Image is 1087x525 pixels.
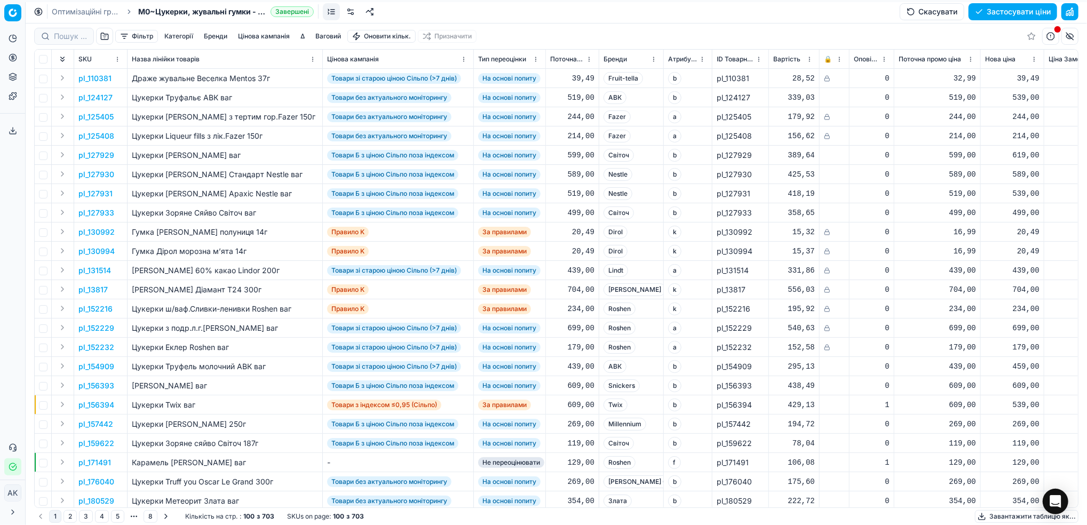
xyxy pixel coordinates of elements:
button: Expand [56,129,69,142]
div: 234,00 [550,304,594,314]
span: a [668,264,681,277]
span: k [668,303,681,315]
div: Гумка [PERSON_NAME] полуниця 14г [132,227,318,237]
div: 234,00 [899,304,976,314]
p: pl_159622 [78,438,114,449]
button: Δ [296,30,309,43]
div: 519,00 [899,92,976,103]
button: Цінова кампанія [234,30,294,43]
div: 179,92 [773,112,815,122]
button: Expand [56,456,69,468]
span: [PERSON_NAME] [604,283,666,296]
button: pl_154909 [78,361,114,372]
div: 425,53 [773,169,815,180]
span: M0~Цукерки, жувальні гумки - tier_1 [138,6,266,17]
div: 699,00 [550,323,594,333]
span: Товари Б з ціною Сільпо поза індексом [327,169,458,180]
div: pl_127933 [717,208,764,218]
div: pl_127931 [717,188,764,199]
button: Expand all [56,53,69,66]
div: 339,03 [773,92,815,103]
p: pl_180529 [78,496,114,506]
button: Expand [56,302,69,315]
span: b [668,91,681,104]
span: Товари без актуального моніторингу [327,131,451,141]
div: 20,49 [550,227,594,237]
button: Expand [56,91,69,104]
p: pl_131514 [78,265,111,276]
span: За правилами [478,246,531,257]
span: Світоч [604,206,634,219]
span: Roshen [604,322,636,335]
button: pl_127933 [78,208,114,218]
button: pl_130992 [78,227,115,237]
nav: breadcrumb [52,6,314,17]
button: Expand [56,417,69,430]
div: 499,00 [985,208,1040,218]
button: pl_13817 [78,284,108,295]
span: a [668,130,681,142]
button: Expand [56,283,69,296]
span: Правило K [327,284,369,295]
button: Скасувати [900,3,964,20]
span: ID Товарної лінійки [717,55,753,63]
div: 389,64 [773,150,815,161]
button: Фільтр [115,30,158,43]
span: b [668,206,681,219]
div: 244,00 [550,112,594,122]
div: 179,00 [550,342,594,353]
div: 0 [854,304,890,314]
button: Expand [56,475,69,488]
div: 539,00 [985,92,1040,103]
div: Цукерки [PERSON_NAME] ваг [132,150,318,161]
button: pl_156393 [78,380,114,391]
div: 556,03 [773,284,815,295]
div: 499,00 [899,208,976,218]
button: pl_127930 [78,169,114,180]
button: pl_125408 [78,131,114,141]
button: pl_157442 [78,419,113,429]
div: Цукерки [PERSON_NAME] з тертим гор.Fazer 150г [132,112,318,122]
strong: 703 [262,512,274,521]
span: На основі попиту [478,73,541,84]
p: pl_152216 [78,304,113,314]
div: 179,00 [985,342,1040,353]
button: pl_176040 [78,476,114,487]
span: На основі попиту [478,112,541,122]
span: SKU [78,55,92,63]
div: 179,00 [899,342,976,353]
span: b [668,72,681,85]
div: 0 [854,150,890,161]
button: Оновити кільк. [347,30,416,43]
a: Оптимізаційні групи [52,6,120,17]
span: Dirol [604,226,628,238]
span: Вартість [773,55,800,63]
div: 519,00 [899,188,976,199]
span: На основі попиту [478,92,541,103]
span: Назва лінійки товарів [132,55,200,63]
div: Гумка Дірол морозна м’ята 14г [132,246,318,257]
p: pl_124127 [78,92,113,103]
span: Правило K [327,246,369,257]
span: Світоч [604,149,634,162]
strong: 100 [243,512,255,521]
div: 0 [854,265,890,276]
div: 39,49 [550,73,594,84]
div: 589,00 [899,169,976,180]
div: 234,00 [985,304,1040,314]
span: k [668,283,681,296]
span: АВК [604,91,626,104]
div: [PERSON_NAME] 60% какао Lindor 200г [132,265,318,276]
button: pl_127929 [78,150,114,161]
span: На основі попиту [478,323,541,333]
span: Правило K [327,304,369,314]
button: Expand [56,321,69,334]
span: Roshen [604,341,636,354]
span: Товари без актуального моніторингу [327,92,451,103]
span: За правилами [478,304,531,314]
span: За правилами [478,227,531,237]
div: 358,65 [773,208,815,218]
span: Завершені [271,6,314,17]
div: 519,00 [550,188,594,199]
